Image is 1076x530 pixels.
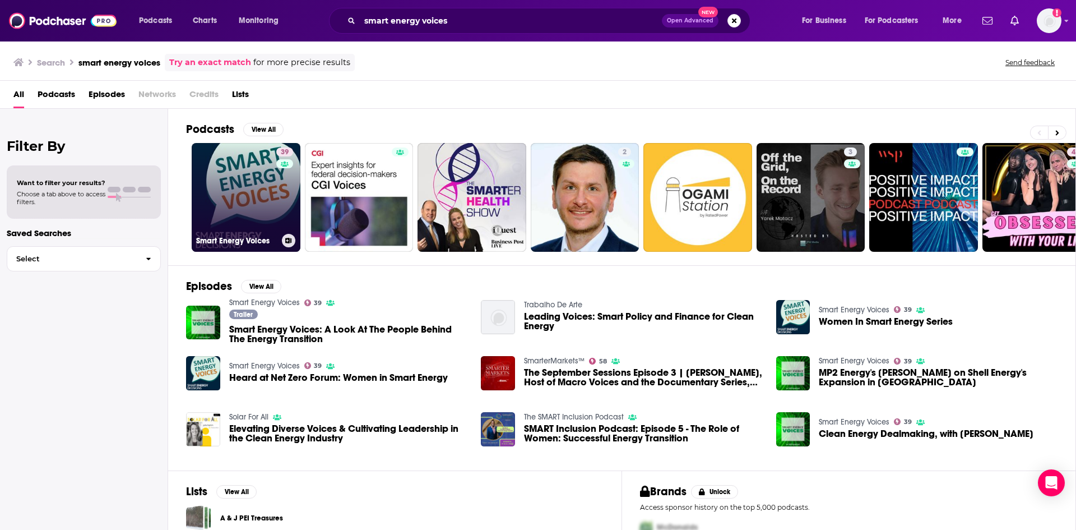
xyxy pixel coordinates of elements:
p: Access sponsor history on the top 5,000 podcasts. [640,503,1058,511]
a: Episodes [89,85,125,108]
a: PodcastsView All [186,122,284,136]
a: SMART Inclusion Podcast: Episode 5 - The Role of Women: Successful Energy Transition [524,424,763,443]
img: SMART Inclusion Podcast: Episode 5 - The Role of Women: Successful Energy Transition [481,412,515,446]
span: Open Advanced [667,18,713,24]
div: Search podcasts, credits, & more... [340,8,761,34]
a: 39 [276,148,293,156]
a: 3 [757,143,865,252]
button: Show profile menu [1037,8,1061,33]
svg: Add a profile image [1052,8,1061,17]
button: open menu [857,12,935,30]
a: Heard at Net Zero Forum: Women in Smart Energy [229,373,448,382]
span: The September Sessions Episode 3 | [PERSON_NAME], Host of Macro Voices and the Documentary Series... [524,368,763,387]
a: 2 [531,143,639,252]
a: Podcasts [38,85,75,108]
a: Trabalho De Arte [524,300,582,310]
span: 3 [848,147,852,158]
p: Saved Searches [7,228,161,238]
img: Smart Energy Voices: A Look At The People Behind The Energy Transition [186,306,220,340]
img: Elevating Diverse Voices & Cultivating Leadership in the Clean Energy Industry [186,412,220,446]
button: Unlock [691,485,739,499]
h2: Podcasts [186,122,234,136]
a: Smart Energy Voices: A Look At The People Behind The Energy Transition [229,325,468,344]
a: Charts [185,12,224,30]
span: Podcasts [139,13,172,29]
span: Choose a tab above to access filters. [17,190,105,206]
span: MP2 Energy's [PERSON_NAME] on Shell Energy's Expansion in [GEOGRAPHIC_DATA] [819,368,1058,387]
span: Credits [189,85,219,108]
a: Smart Energy Voices [819,417,889,427]
h2: Episodes [186,279,232,293]
a: Women In Smart Energy Series [819,317,953,326]
span: New [698,7,718,17]
h3: Search [37,57,65,68]
span: Networks [138,85,176,108]
a: 3 [844,148,857,156]
img: Podchaser - Follow, Share and Rate Podcasts [9,10,117,31]
span: For Podcasters [865,13,919,29]
img: Women In Smart Energy Series [776,300,810,334]
span: 39 [904,307,912,312]
h2: Filter By [7,138,161,154]
input: Search podcasts, credits, & more... [360,12,662,30]
span: 39 [904,420,912,425]
span: 39 [281,147,289,158]
span: 39 [314,363,322,368]
button: Open AdvancedNew [662,14,718,27]
img: Heard at Net Zero Forum: Women in Smart Energy [186,356,220,390]
a: 39Smart Energy Voices [192,143,300,252]
span: for more precise results [253,56,350,69]
a: Show notifications dropdown [978,11,997,30]
span: Select [7,255,137,262]
img: Leading Voices: Smart Policy and Finance for Clean Energy [481,300,515,334]
h3: smart energy voices [78,57,160,68]
button: open menu [131,12,187,30]
span: Monitoring [239,13,279,29]
a: Smart Energy Voices [229,298,300,307]
button: View All [216,485,257,499]
span: Trailer [234,311,253,318]
a: Try an exact match [169,56,251,69]
a: SmarterMarkets™ [524,356,585,366]
button: open menu [935,12,976,30]
a: Leading Voices: Smart Policy and Finance for Clean Energy [524,312,763,331]
img: MP2 Energy's Jeff Colvin on Shell Energy's Expansion in North America [776,356,810,390]
a: ListsView All [186,485,257,499]
a: 39 [894,306,912,313]
a: 2 [618,148,631,156]
span: 2 [623,147,627,158]
a: 39 [894,358,912,365]
button: View All [243,123,284,136]
a: 39 [304,362,322,369]
h2: Brands [640,485,687,499]
span: More [943,13,962,29]
a: Show notifications dropdown [1006,11,1023,30]
a: The September Sessions Episode 3 | Erik Townsend, Host of Macro Voices and the Documentary Series... [524,368,763,387]
span: Logged in as tyllerbarner [1037,8,1061,33]
button: Send feedback [1002,58,1058,67]
button: open menu [231,12,293,30]
a: 39 [304,299,322,306]
a: All [13,85,24,108]
a: Clean Energy Dealmaking, with Mona Dajani [819,429,1033,439]
img: User Profile [1037,8,1061,33]
a: Smart Energy Voices [229,361,300,371]
a: The September Sessions Episode 3 | Erik Townsend, Host of Macro Voices and the Documentary Series... [481,356,515,390]
a: The SMART Inclusion Podcast [524,412,624,422]
a: A & J PEI Treasures [220,512,283,524]
a: Smart Energy Voices [819,356,889,366]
